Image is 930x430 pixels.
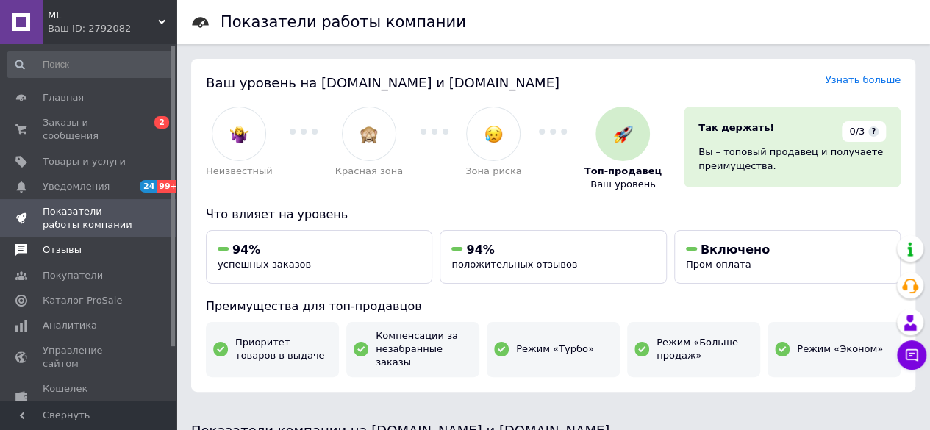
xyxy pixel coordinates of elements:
span: положительных отзывов [451,259,577,270]
span: успешных заказов [218,259,311,270]
span: 94% [232,243,260,257]
span: Так держать! [698,122,774,133]
span: Управление сайтом [43,344,136,370]
span: Товары и услуги [43,155,126,168]
button: ВключеноПром-оплата [674,230,901,284]
span: Компенсации за незабранные заказы [376,329,472,370]
span: Топ-продавец [584,165,662,178]
span: Преимущества для топ-продавцов [206,299,421,313]
span: ? [868,126,879,137]
span: Приоритет товаров в выдаче [235,336,332,362]
div: Вы – топовый продавец и получаете преимущества. [698,146,886,172]
img: :disappointed_relieved: [484,125,503,143]
button: 94%успешных заказов [206,230,432,284]
div: 0/3 [842,121,886,142]
span: Отзывы [43,243,82,257]
span: Кошелек компании [43,382,136,409]
span: Каталог ProSale [43,294,122,307]
span: Заказы и сообщения [43,116,136,143]
span: Режим «Больше продаж» [657,336,753,362]
img: :see_no_evil: [360,125,378,143]
input: Поиск [7,51,174,78]
span: Показатели работы компании [43,205,136,232]
span: ML [48,9,158,22]
span: Неизвестный [206,165,273,178]
span: Что влияет на уровень [206,207,348,221]
span: Включено [701,243,770,257]
button: Чат с покупателем [897,340,926,370]
span: Зона риска [465,165,522,178]
span: Режим «Эконом» [797,343,883,356]
span: 94% [466,243,494,257]
span: Ваш уровень на [DOMAIN_NAME] и [DOMAIN_NAME] [206,75,559,90]
img: :rocket: [614,125,632,143]
span: Уведомления [43,180,110,193]
span: Главная [43,91,84,104]
span: Аналитика [43,319,97,332]
h1: Показатели работы компании [221,13,466,31]
span: Режим «Турбо» [516,343,594,356]
span: Красная зона [335,165,403,178]
span: 99+ [157,180,181,193]
span: Ваш уровень [590,178,656,191]
img: :woman-shrugging: [230,125,248,143]
button: 94%положительных отзывов [440,230,666,284]
span: 24 [140,180,157,193]
span: Пром-оплата [686,259,751,270]
span: 2 [154,116,169,129]
a: Узнать больше [825,74,901,85]
span: Покупатели [43,269,103,282]
div: Ваш ID: 2792082 [48,22,176,35]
